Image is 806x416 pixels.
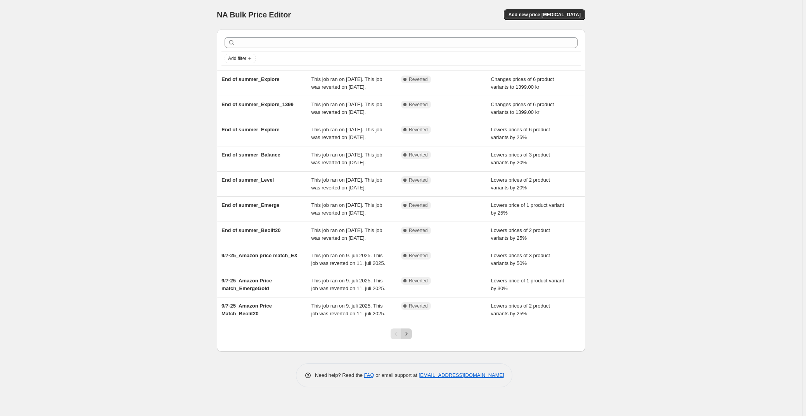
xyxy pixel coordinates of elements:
[491,253,550,266] span: Lowers prices of 3 product variants by 50%
[409,152,428,158] span: Reverted
[491,278,564,291] span: Lowers price of 1 product variant by 30%
[311,127,382,140] span: This job ran on [DATE]. This job was reverted on [DATE].
[364,372,374,378] a: FAQ
[221,227,280,233] span: End of summer_Beolit20
[409,253,428,259] span: Reverted
[228,55,246,62] span: Add filter
[311,76,382,90] span: This job ran on [DATE]. This job was reverted on [DATE].
[401,328,412,339] button: Next
[221,101,294,107] span: End of summer_Explore_1399
[311,202,382,216] span: This job ran on [DATE]. This job was reverted on [DATE].
[409,227,428,234] span: Reverted
[221,76,280,82] span: End of summer_Explore
[221,253,297,258] span: 9/7-25_Amazon price match_EX
[311,152,382,165] span: This job ran on [DATE]. This job was reverted on [DATE].
[221,127,280,132] span: End of summer_Explore
[225,54,256,63] button: Add filter
[391,328,412,339] nav: Pagination
[221,202,280,208] span: End of summer_Emerge
[509,12,581,18] span: Add new price [MEDICAL_DATA]
[409,127,428,133] span: Reverted
[409,177,428,183] span: Reverted
[221,303,272,316] span: 9/7-25_Amazon Price Match_Beolit20
[491,177,550,191] span: Lowers prices of 2 product variants by 20%
[409,202,428,208] span: Reverted
[491,303,550,316] span: Lowers prices of 2 product variants by 25%
[311,227,382,241] span: This job ran on [DATE]. This job was reverted on [DATE].
[409,101,428,108] span: Reverted
[221,278,272,291] span: 9/7-25_Amazon Price match_EmergeGold
[491,127,550,140] span: Lowers prices of 6 product variants by 25%
[311,177,382,191] span: This job ran on [DATE]. This job was reverted on [DATE].
[409,278,428,284] span: Reverted
[315,372,364,378] span: Need help? Read the
[409,76,428,83] span: Reverted
[491,101,554,115] span: Changes prices of 6 product variants to 1399.00 kr
[409,303,428,309] span: Reverted
[311,101,382,115] span: This job ran on [DATE]. This job was reverted on [DATE].
[491,152,550,165] span: Lowers prices of 3 product variants by 20%
[311,253,386,266] span: This job ran on 9. juli 2025. This job was reverted on 11. juli 2025.
[491,76,554,90] span: Changes prices of 6 product variants to 1399.00 kr
[419,372,504,378] a: [EMAIL_ADDRESS][DOMAIN_NAME]
[491,227,550,241] span: Lowers prices of 2 product variants by 25%
[374,372,419,378] span: or email support at
[217,10,291,19] span: NA Bulk Price Editor
[491,202,564,216] span: Lowers price of 1 product variant by 25%
[221,177,274,183] span: End of summer_Level
[311,278,386,291] span: This job ran on 9. juli 2025. This job was reverted on 11. juli 2025.
[221,152,280,158] span: End of summer_Balance
[504,9,585,20] button: Add new price [MEDICAL_DATA]
[311,303,386,316] span: This job ran on 9. juli 2025. This job was reverted on 11. juli 2025.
